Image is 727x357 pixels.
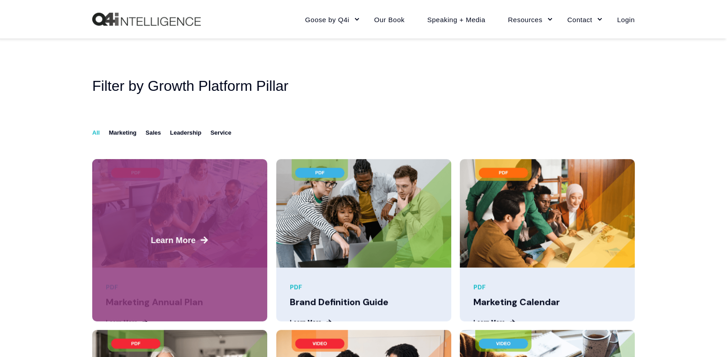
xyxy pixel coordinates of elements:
[92,125,635,141] ul: Filter
[525,244,727,357] iframe: Chat Widget
[90,234,269,246] span: Learn More
[92,13,201,26] img: Q4intelligence, LLC logo
[146,127,161,139] div: Sales
[109,127,137,139] div: Marketing
[92,127,100,139] div: All
[92,159,267,321] a: Marketing Annual Plan Learn More PDFMarketing Annual PlanLearn More
[210,127,231,139] div: Service
[276,159,451,321] a: Brand Definition Guide PDFBrand Definition GuideLearn More
[92,13,201,26] a: Back to Home
[170,127,201,139] div: Leadership
[460,159,635,321] a: Marketing Calendar PDFMarketing CalendarLearn More
[92,75,395,98] h3: Filter by Growth Platform Pillar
